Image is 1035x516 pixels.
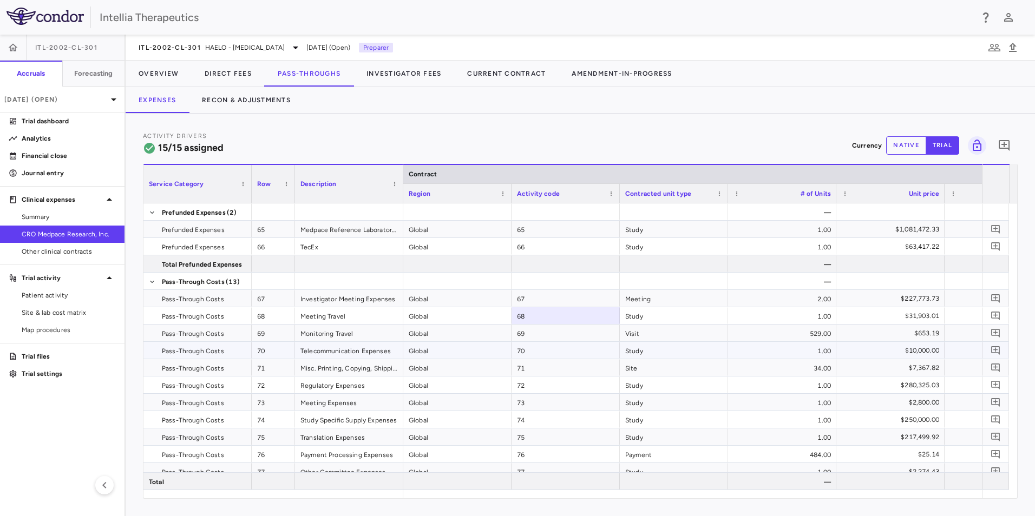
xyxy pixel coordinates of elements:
[306,43,350,52] span: [DATE] (Open)
[988,326,1003,340] button: Add comment
[728,473,836,489] div: —
[728,376,836,393] div: 1.00
[991,380,1001,390] svg: Add comment
[158,141,224,155] h6: 15/15 assigned
[300,180,337,188] span: Description
[149,180,204,188] span: Service Category
[22,273,103,283] p: Trial activity
[886,136,926,155] button: native
[512,325,620,341] div: 69
[295,290,403,307] div: Investigator Meeting Expenses
[162,239,225,256] span: Prefunded Expenses
[991,362,1001,373] svg: Add comment
[991,432,1001,442] svg: Add comment
[846,463,939,480] div: $2,274.43
[22,352,116,361] p: Trial files
[252,290,295,307] div: 67
[991,310,1001,321] svg: Add comment
[846,307,939,325] div: $31,903.01
[728,290,836,307] div: 2.00
[988,378,1003,392] button: Add comment
[512,376,620,393] div: 72
[162,394,224,412] span: Pass-Through Costs
[295,428,403,445] div: Translation Expenses
[409,170,437,178] span: Contract
[226,273,240,290] span: (13)
[728,342,836,359] div: 1.00
[22,308,116,317] span: Site & lab cost matrix
[252,325,295,341] div: 69
[162,342,224,360] span: Pass-Through Costs
[559,61,685,87] button: Amendment-In-Progress
[512,411,620,428] div: 74
[403,307,512,324] div: Global
[620,428,728,445] div: Study
[295,376,403,393] div: Regulatory Expenses
[991,224,1001,234] svg: Add comment
[4,95,107,104] p: [DATE] (Open)
[403,290,512,307] div: Global
[512,463,620,480] div: 77
[252,411,295,428] div: 74
[149,473,164,491] span: Total
[620,463,728,480] div: Study
[295,411,403,428] div: Study Specific Supply Expenses
[403,359,512,376] div: Global
[22,247,116,256] span: Other clinical contracts
[252,221,295,237] div: 65
[353,61,454,87] button: Investigator Fees
[512,290,620,307] div: 67
[728,463,836,480] div: 1.00
[22,134,116,143] p: Analytics
[403,342,512,359] div: Global
[205,43,285,52] span: HAELO - [MEDICAL_DATA]
[252,359,295,376] div: 71
[403,394,512,411] div: Global
[846,238,939,255] div: $63,417.22
[192,61,265,87] button: Direct Fees
[512,446,620,462] div: 76
[988,360,1003,375] button: Add comment
[991,414,1001,425] svg: Add comment
[991,241,1001,252] svg: Add comment
[295,221,403,237] div: Medpace Reference Laboratory Fees
[74,69,113,78] h6: Forecasting
[988,429,1003,444] button: Add comment
[162,446,224,464] span: Pass-Through Costs
[6,8,84,25] img: logo-full-SnFGN8VE.png
[162,204,226,221] span: Prefunded Expenses
[988,291,1003,306] button: Add comment
[162,256,243,273] span: Total Prefunded Expenses
[620,394,728,411] div: Study
[988,447,1003,461] button: Add comment
[22,116,116,126] p: Trial dashboard
[846,376,939,394] div: $280,325.03
[403,428,512,445] div: Global
[728,446,836,462] div: 484.00
[991,328,1001,338] svg: Add comment
[728,325,836,341] div: 529.00
[991,345,1001,355] svg: Add comment
[728,273,836,289] div: —
[620,376,728,393] div: Study
[252,394,295,411] div: 73
[100,9,972,25] div: Intellia Therapeutics
[22,212,116,222] span: Summary
[295,359,403,376] div: Misc. Printing, Copying, Shipping Expenses
[17,69,45,78] h6: Accruals
[512,342,620,359] div: 70
[995,136,1013,155] button: Add comment
[988,412,1003,427] button: Add comment
[227,204,237,221] span: (2)
[620,342,728,359] div: Study
[926,136,959,155] button: trial
[295,342,403,359] div: Telecommunication Expenses
[909,190,940,197] span: Unit price
[988,464,1003,479] button: Add comment
[728,394,836,411] div: 1.00
[620,307,728,324] div: Study
[512,394,620,411] div: 73
[988,308,1003,323] button: Add comment
[139,43,201,52] span: ITL-2002-CL-301
[252,376,295,393] div: 72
